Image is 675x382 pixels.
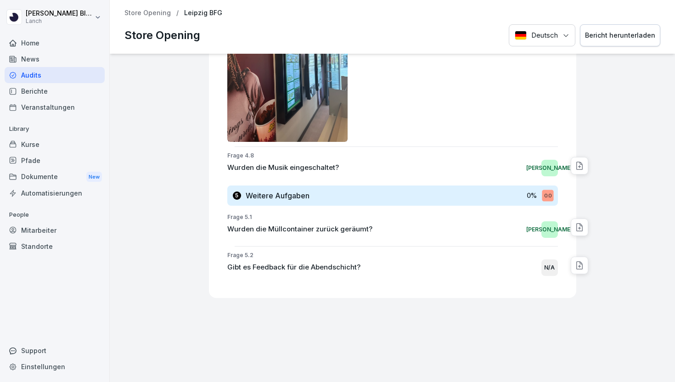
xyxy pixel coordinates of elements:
a: News [5,51,105,67]
p: Library [5,122,105,136]
p: Wurden die Musik eingeschaltet? [227,163,339,173]
a: Veranstaltungen [5,99,105,115]
a: Kurse [5,136,105,152]
p: Leipzig BFG [184,9,222,17]
div: [PERSON_NAME] [541,160,558,176]
p: Gibt es Feedback für die Abendschicht? [227,262,360,273]
h3: Weitere Aufgaben [246,191,309,201]
div: Bericht herunterladen [585,30,655,40]
p: 0 % [527,191,537,200]
a: Standorte [5,238,105,254]
p: / [176,9,179,17]
a: Mitarbeiter [5,222,105,238]
div: 5 [233,191,241,200]
a: Einstellungen [5,359,105,375]
a: Store Opening [124,9,171,17]
div: Dokumente [5,169,105,185]
p: [PERSON_NAME] Blüthner [26,10,93,17]
a: Automatisierungen [5,185,105,201]
img: Deutsch [515,31,527,40]
p: People [5,208,105,222]
div: N/A [541,259,558,276]
a: Pfade [5,152,105,169]
p: Deutsch [531,30,558,41]
p: Frage 5.1 [227,213,558,221]
div: Support [5,343,105,359]
p: Store Opening [124,27,200,44]
p: Lanch [26,18,93,24]
p: Frage 4.8 [227,152,558,160]
div: 0.0 [542,190,553,201]
p: Wurden die Müllcontainer zurück geräumt? [227,224,372,235]
a: Home [5,35,105,51]
button: Language [509,24,575,47]
div: New [86,172,102,182]
p: Frage 5.2 [227,251,558,259]
a: Berichte [5,83,105,99]
button: Bericht herunterladen [580,24,660,47]
div: [PERSON_NAME] [541,221,558,238]
a: DokumenteNew [5,169,105,185]
a: Audits [5,67,105,83]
